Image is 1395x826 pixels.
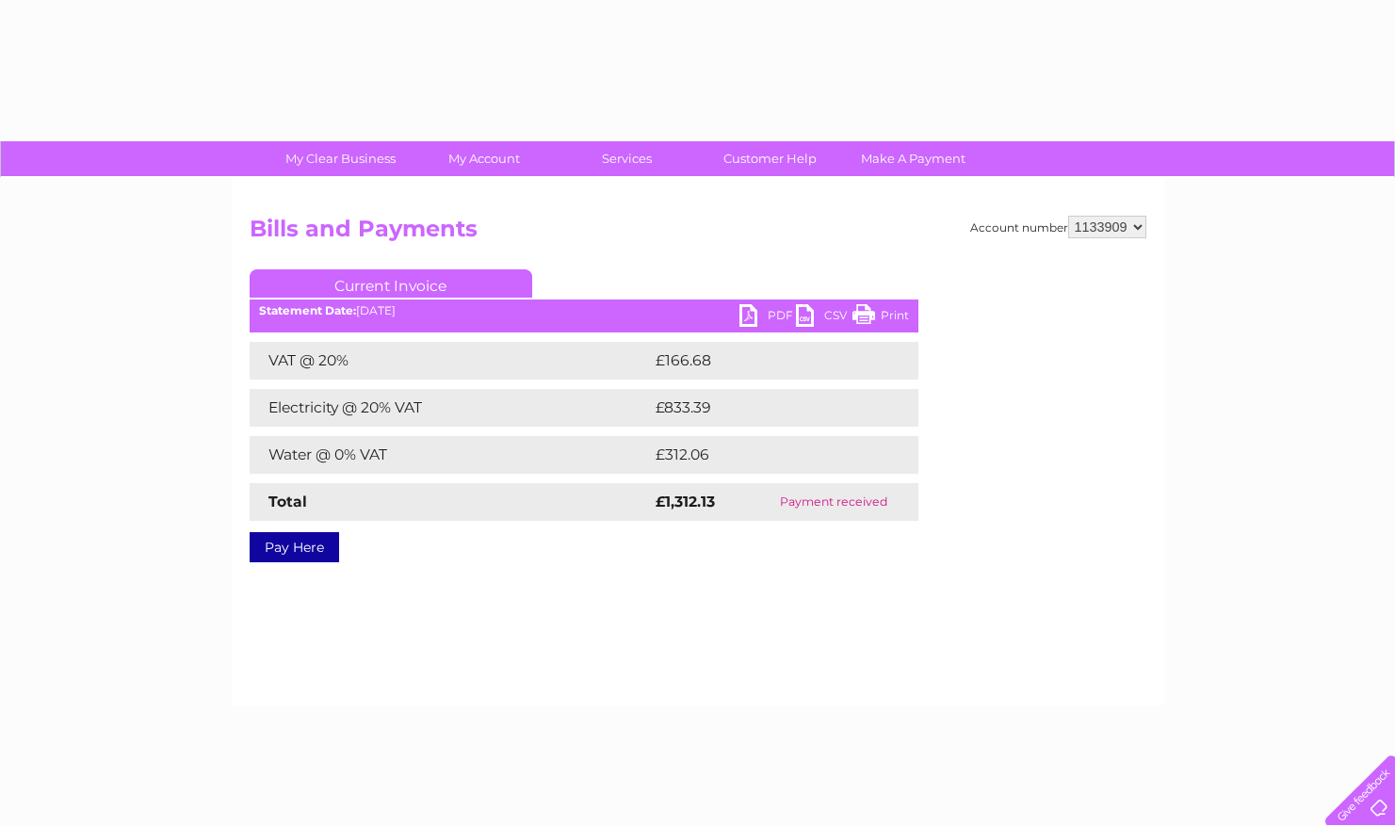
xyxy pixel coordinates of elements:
[406,141,561,176] a: My Account
[796,304,852,332] a: CSV
[250,342,651,380] td: VAT @ 20%
[835,141,991,176] a: Make A Payment
[250,436,651,474] td: Water @ 0% VAT
[259,303,356,317] b: Statement Date:
[250,269,532,298] a: Current Invoice
[970,216,1146,238] div: Account number
[250,389,651,427] td: Electricity @ 20% VAT
[651,389,884,427] td: £833.39
[268,493,307,510] strong: Total
[750,483,918,521] td: Payment received
[852,304,909,332] a: Print
[651,342,884,380] td: £166.68
[739,304,796,332] a: PDF
[250,532,339,562] a: Pay Here
[656,493,715,510] strong: £1,312.13
[549,141,705,176] a: Services
[250,216,1146,251] h2: Bills and Payments
[263,141,418,176] a: My Clear Business
[250,304,918,317] div: [DATE]
[692,141,848,176] a: Customer Help
[651,436,884,474] td: £312.06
